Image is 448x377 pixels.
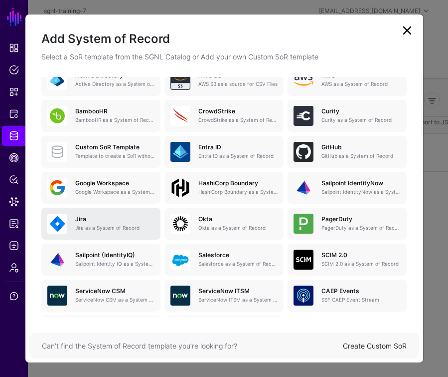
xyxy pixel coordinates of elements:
[198,252,278,259] h5: Salesforce
[75,288,154,295] h5: ServiceNow CSM
[164,136,284,168] a: Entra IDEntra ID as a System of Record
[41,244,160,276] a: Sailpoint (IdentityIQ)Sailpoint Identity IQ as a System of Record
[75,216,154,223] h5: Jira
[294,70,313,90] img: svg+xml;base64,PHN2ZyB4bWxucz0iaHR0cDovL3d3dy53My5vcmcvMjAwMC9zdmciIHhtbG5zOnhsaW5rPSJodHRwOi8vd3...
[47,214,67,234] img: svg+xml;base64,PHN2ZyB3aWR0aD0iNjQiIGhlaWdodD0iNjQiIHZpZXdCb3g9IjAgMCA2NCA2NCIgZmlsbD0ibm9uZSIgeG...
[47,106,67,126] img: svg+xml;base64,PHN2ZyB3aWR0aD0iNjQiIGhlaWdodD0iNjQiIHZpZXdCb3g9IjAgMCA2NCA2NCIgZmlsbD0ibm9uZSIgeG...
[288,208,407,240] a: PagerDutyPagerDuty as a System of Record
[198,224,278,232] p: Okta as a System of Record
[321,288,401,295] h5: CAEP Events
[170,142,190,162] img: svg+xml;base64,PHN2ZyB3aWR0aD0iNjQiIGhlaWdodD0iNjQiIHZpZXdCb3g9IjAgMCA2NCA2NCIgZmlsbD0ibm9uZSIgeG...
[288,100,407,132] a: CurityCurity as a System of Record
[170,250,190,270] img: svg+xml;base64,PHN2ZyB3aWR0aD0iNjQiIGhlaWdodD0iNjQiIHZpZXdCb3g9IjAgMCA2NCA2NCIgZmlsbD0ibm9uZSIgeG...
[288,136,407,168] a: GitHubGitHub as a System of Record
[198,296,278,304] p: ServiceNow ITSM as a System of Record
[41,51,407,62] p: Select a SoR template from the SGNL Catalog or Add your own Custom SoR template
[321,144,401,151] h5: GitHub
[198,80,278,88] p: AWS S3 as a source for CSV Files
[164,100,284,132] a: CrowdStrikeCrowdStrike as a System of Record
[198,216,278,223] h5: Okta
[41,172,160,204] a: Google WorkspaceGoogle Workspace as a System of Record
[321,224,401,232] p: PagerDuty as a System of Record
[42,341,343,351] div: Can’t find the System of Record template you’re looking for?
[343,342,407,350] a: Create Custom SoR
[47,250,67,270] img: svg+xml;base64,PHN2ZyB3aWR0aD0iNjQiIGhlaWdodD0iNjQiIHZpZXdCb3g9IjAgMCA2NCA2NCIgZmlsbD0ibm9uZSIgeG...
[41,30,407,47] h2: Add System of Record
[75,260,154,268] p: Sailpoint Identity IQ as a System of Record
[294,214,313,234] img: svg+xml;base64,PHN2ZyB3aWR0aD0iNjQiIGhlaWdodD0iNjQiIHZpZXdCb3g9IjAgMCA2NCA2NCIgZmlsbD0ibm9uZSIgeG...
[288,244,407,276] a: SCIM 2.0SCIM 2.0 as a System of Record
[321,188,401,196] p: Sailpoint IdentityNow as a System of Record
[47,286,67,306] img: svg+xml;base64,PHN2ZyB3aWR0aD0iNjQiIGhlaWdodD0iNjQiIHZpZXdCb3g9IjAgMCA2NCA2NCIgZmlsbD0ibm9uZSIgeG...
[75,144,154,151] h5: Custom SoR Template
[288,64,407,96] a: AWSAWS as a System of Record
[41,280,160,312] a: ServiceNow CSMServiceNow CSM as a System of Record
[170,214,190,234] img: svg+xml;base64,PHN2ZyB3aWR0aD0iNjQiIGhlaWdodD0iNjQiIHZpZXdCb3g9IjAgMCA2NCA2NCIgZmlsbD0ibm9uZSIgeG...
[288,280,407,312] a: CAEP EventsSSF CAEP Event Stream
[198,260,278,268] p: Salesforce as a System of Record
[75,108,154,115] h5: BambooHR
[198,144,278,151] h5: Entra ID
[75,252,154,259] h5: Sailpoint (IdentityIQ)
[75,296,154,304] p: ServiceNow CSM as a System of Record
[288,172,407,204] a: Sailpoint IdentityNowSailpoint IdentityNow as a System of Record
[75,180,154,187] h5: Google Workspace
[75,152,154,160] p: Template to create a SoR without any entities, attributes or relationships. Once created, you can...
[41,208,160,240] a: JiraJira as a System of Record
[164,172,284,204] a: HashiCorp BoundaryHashiCorp Boundary as a System of Record
[321,296,401,304] p: SSF CAEP Event Stream
[170,106,190,126] img: svg+xml;base64,PHN2ZyB3aWR0aD0iNjQiIGhlaWdodD0iNjQiIHZpZXdCb3g9IjAgMCA2NCA2NCIgZmlsbD0ibm9uZSIgeG...
[294,178,313,198] img: svg+xml;base64,PHN2ZyB3aWR0aD0iNjQiIGhlaWdodD0iNjQiIHZpZXdCb3g9IjAgMCA2NCA2NCIgZmlsbD0ibm9uZSIgeG...
[41,100,160,132] a: BambooHRBambooHR as a System of Record
[75,116,154,124] p: BambooHR as a System of Record
[170,70,190,90] img: svg+xml;base64,PHN2ZyB3aWR0aD0iNjQiIGhlaWdodD0iNjQiIHZpZXdCb3g9IjAgMCA2NCA2NCIgZmlsbD0ibm9uZSIgeG...
[47,70,67,90] img: svg+xml;base64,PHN2ZyB3aWR0aD0iNjQiIGhlaWdodD0iNjQiIHZpZXdCb3g9IjAgMCA2NCA2NCIgZmlsbD0ibm9uZSIgeG...
[321,216,401,223] h5: PagerDuty
[321,80,401,88] p: AWS as a System of Record
[321,180,401,187] h5: Sailpoint IdentityNow
[198,108,278,115] h5: CrowdStrike
[41,316,160,348] a: RISC EventsSSF RISC Event Stream
[321,252,401,259] h5: SCIM 2.0
[198,152,278,160] p: Entra ID as a System of Record
[47,178,67,198] img: svg+xml;base64,PHN2ZyB3aWR0aD0iNjQiIGhlaWdodD0iNjQiIHZpZXdCb3g9IjAgMCA2NCA2NCIgZmlsbD0ibm9uZSIgeG...
[164,64,284,96] a: AWS S3AWS S3 as a source for CSV Files
[198,188,278,196] p: HashiCorp Boundary as a System of Record
[41,136,160,168] a: Custom SoR TemplateTemplate to create a SoR without any entities, attributes or relationships. On...
[164,316,284,348] a: WorkdayWorkday as a System of Record
[41,64,160,96] a: Active DirectoryActive Directory as a System of Record
[75,188,154,196] p: Google Workspace as a System of Record
[164,280,284,312] a: ServiceNow ITSMServiceNow ITSM as a System of Record
[294,286,313,306] img: svg+xml;base64,PHN2ZyB3aWR0aD0iNjQiIGhlaWdodD0iNjQiIHZpZXdCb3g9IjAgMCA2NCA2NCIgZmlsbD0ibm9uZSIgeG...
[198,116,278,124] p: CrowdStrike as a System of Record
[321,108,401,115] h5: Curity
[321,152,401,160] p: GitHub as a System of Record
[170,178,190,198] img: svg+xml;base64,PHN2ZyB4bWxucz0iaHR0cDovL3d3dy53My5vcmcvMjAwMC9zdmciIHdpZHRoPSIxMDBweCIgaGVpZ2h0PS...
[164,208,284,240] a: OktaOkta as a System of Record
[198,180,278,187] h5: HashiCorp Boundary
[294,250,313,270] img: svg+xml;base64,PHN2ZyB3aWR0aD0iNjQiIGhlaWdodD0iNjQiIHZpZXdCb3g9IjAgMCA2NCA2NCIgZmlsbD0ibm9uZSIgeG...
[294,142,313,162] img: svg+xml;base64,PHN2ZyB3aWR0aD0iNjQiIGhlaWdodD0iNjQiIHZpZXdCb3g9IjAgMCA2NCA2NCIgZmlsbD0ibm9uZSIgeG...
[198,288,278,295] h5: ServiceNow ITSM
[170,286,190,306] img: svg+xml;base64,PHN2ZyB3aWR0aD0iNjQiIGhlaWdodD0iNjQiIHZpZXdCb3g9IjAgMCA2NCA2NCIgZmlsbD0ibm9uZSIgeG...
[164,244,284,276] a: SalesforceSalesforce as a System of Record
[321,116,401,124] p: Curity as a System of Record
[294,106,313,126] img: svg+xml;base64,PHN2ZyB3aWR0aD0iNjQiIGhlaWdodD0iNjQiIHZpZXdCb3g9IjAgMCA2NCA2NCIgZmlsbD0ibm9uZSIgeG...
[75,224,154,232] p: Jira as a System of Record
[75,80,154,88] p: Active Directory as a System of Record
[321,260,401,268] p: SCIM 2.0 as a System of Record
